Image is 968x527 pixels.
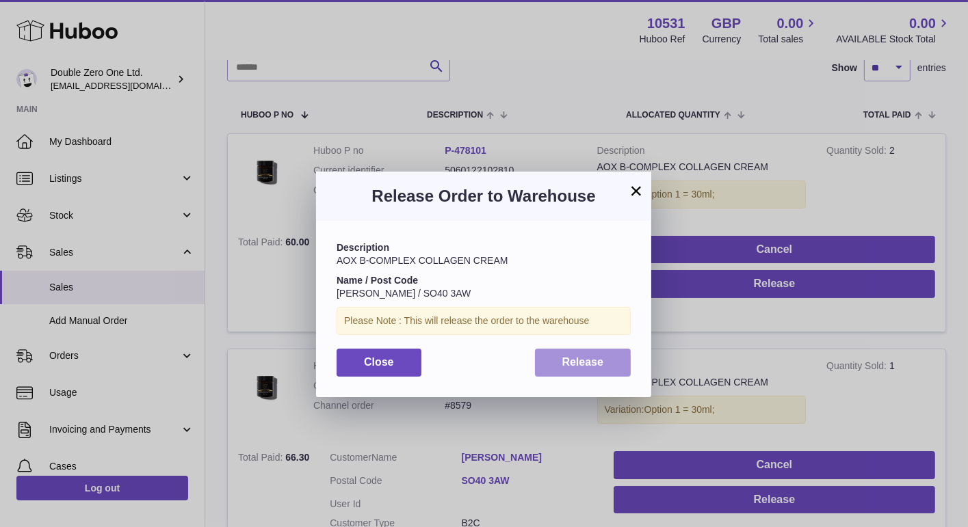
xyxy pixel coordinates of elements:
span: [PERSON_NAME] / SO40 3AW [337,288,471,299]
div: Please Note : This will release the order to the warehouse [337,307,631,335]
span: Release [562,356,604,368]
span: Close [364,356,394,368]
strong: Name / Post Code [337,275,418,286]
h3: Release Order to Warehouse [337,185,631,207]
strong: Description [337,242,389,253]
button: × [628,183,644,199]
button: Close [337,349,421,377]
span: AOX B-COMPLEX COLLAGEN CREAM [337,255,508,266]
button: Release [535,349,631,377]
